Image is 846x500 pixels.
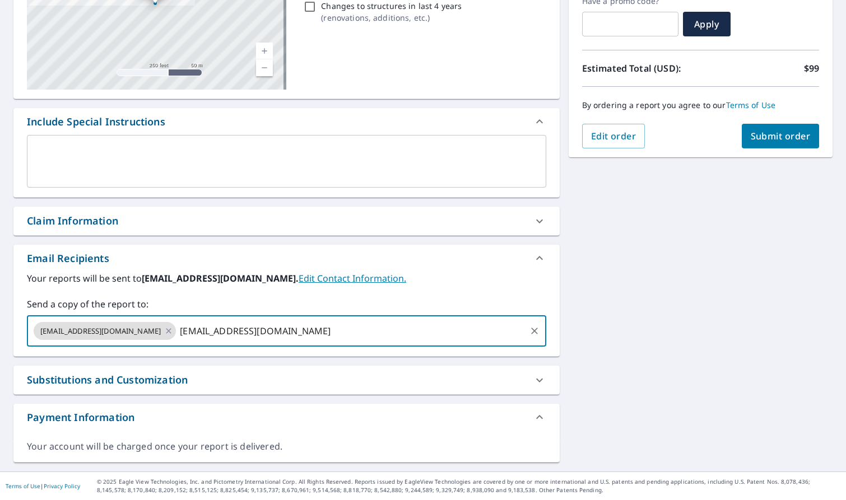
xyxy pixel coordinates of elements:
[582,100,819,110] p: By ordering a report you agree to our
[142,272,299,284] b: [EMAIL_ADDRESS][DOMAIN_NAME].
[27,251,109,266] div: Email Recipients
[751,130,811,142] span: Submit order
[13,245,560,272] div: Email Recipients
[582,124,645,148] button: Edit order
[27,272,546,285] label: Your reports will be sent to
[683,12,731,36] button: Apply
[582,62,701,75] p: Estimated Total (USD):
[13,207,560,235] div: Claim Information
[692,18,722,30] span: Apply
[804,62,819,75] p: $99
[27,213,118,228] div: Claim Information
[742,124,820,148] button: Submit order
[321,12,462,24] p: ( renovations, additions, etc. )
[256,59,273,76] a: Current Level 17, Zoom Out
[34,326,168,337] span: [EMAIL_ADDRESS][DOMAIN_NAME]
[13,404,560,431] div: Payment Information
[527,323,542,339] button: Clear
[13,108,560,135] div: Include Special Instructions
[13,366,560,394] div: Substitutions and Customization
[6,483,80,489] p: |
[27,372,188,387] div: Substitutions and Customization
[27,297,546,311] label: Send a copy of the report to:
[299,272,406,284] a: EditContactInfo
[34,322,176,340] div: [EMAIL_ADDRESS][DOMAIN_NAME]
[97,478,840,494] p: © 2025 Eagle View Technologies, Inc. and Pictometry International Corp. All Rights Reserved. Repo...
[27,410,134,425] div: Payment Information
[44,482,80,490] a: Privacy Policy
[6,482,40,490] a: Terms of Use
[591,130,636,142] span: Edit order
[256,43,273,59] a: Current Level 17, Zoom In
[27,440,546,453] div: Your account will be charged once your report is delivered.
[27,114,165,129] div: Include Special Instructions
[726,100,776,110] a: Terms of Use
